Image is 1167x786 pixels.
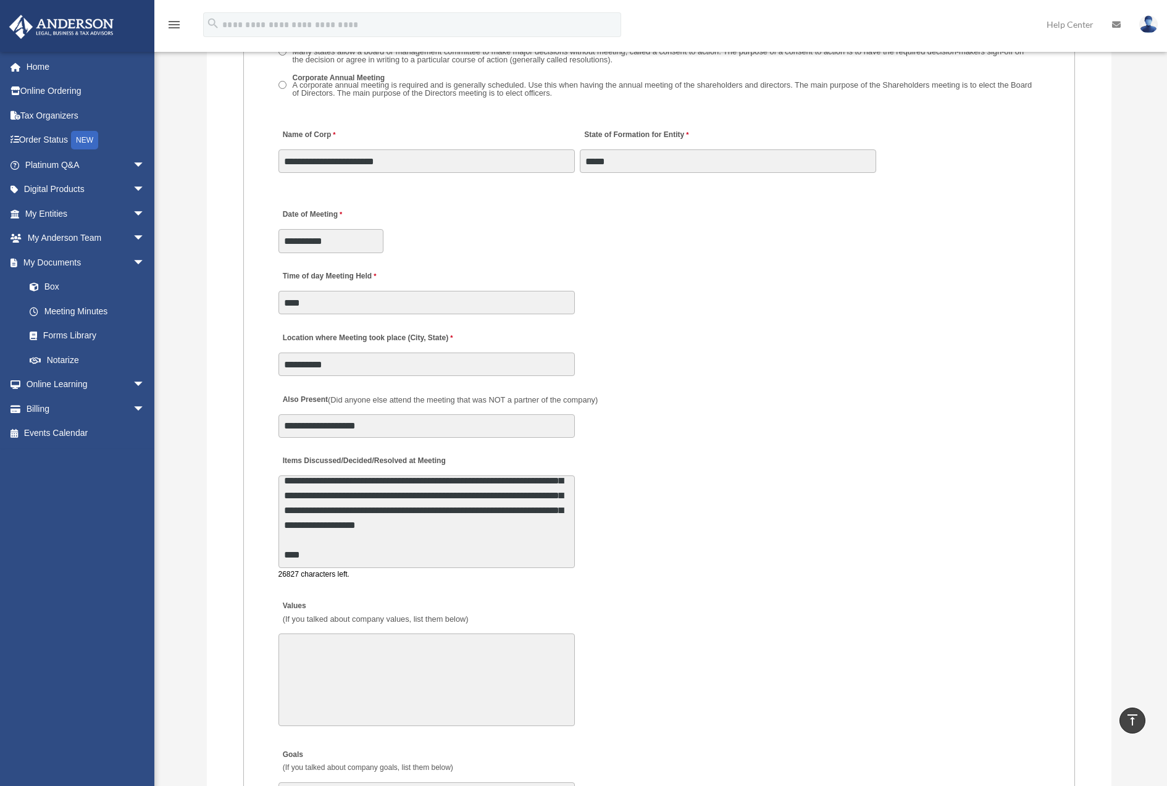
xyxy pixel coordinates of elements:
[293,80,1032,98] span: A corporate annual meeting is required and is generally scheduled. Use this when having the annua...
[9,103,164,128] a: Tax Organizers
[9,372,164,397] a: Online Learningarrow_drop_down
[9,226,164,251] a: My Anderson Teamarrow_drop_down
[278,747,456,777] label: Goals
[283,614,469,624] span: (If you talked about company values, list them below)
[278,330,456,346] label: Location where Meeting took place (City, State)
[9,201,164,226] a: My Entitiesarrow_drop_down
[278,453,449,470] label: Items Discussed/Decided/Resolved at Meeting
[133,153,157,178] span: arrow_drop_down
[289,73,1041,100] label: Corporate Annual Meeting
[278,568,575,581] div: 26827 characters left.
[9,79,164,104] a: Online Ordering
[1119,708,1145,734] a: vertical_align_top
[17,324,164,348] a: Forms Library
[206,17,220,30] i: search
[9,396,164,421] a: Billingarrow_drop_down
[1139,15,1158,33] img: User Pic
[17,299,157,324] a: Meeting Minutes
[9,153,164,177] a: Platinum Q&Aarrow_drop_down
[17,348,164,372] a: Notarize
[133,226,157,251] span: arrow_drop_down
[71,131,98,149] div: NEW
[1125,713,1140,727] i: vertical_align_top
[133,250,157,275] span: arrow_drop_down
[6,15,117,39] img: Anderson Advisors Platinum Portal
[133,372,157,398] span: arrow_drop_down
[133,396,157,422] span: arrow_drop_down
[9,54,164,79] a: Home
[9,128,164,153] a: Order StatusNEW
[133,177,157,203] span: arrow_drop_down
[278,598,472,627] label: Values
[9,250,164,275] a: My Documentsarrow_drop_down
[328,395,598,404] span: (Did anyone else attend the meeting that was NOT a partner of the company)
[283,763,453,772] span: (If you talked about company goals, list them below)
[9,177,164,202] a: Digital Productsarrow_drop_down
[167,22,182,32] a: menu
[17,275,164,299] a: Box
[278,207,396,224] label: Date of Meeting
[293,47,1024,64] span: Many states allow a board or management committee to make major decisions without meeting, called...
[167,17,182,32] i: menu
[278,269,396,285] label: Time of day Meeting Held
[278,127,339,144] label: Name of Corp
[9,421,164,446] a: Events Calendar
[289,40,1041,67] label: Consent to Action
[580,127,692,144] label: State of Formation for Entity
[278,391,601,408] label: Also Present
[133,201,157,227] span: arrow_drop_down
